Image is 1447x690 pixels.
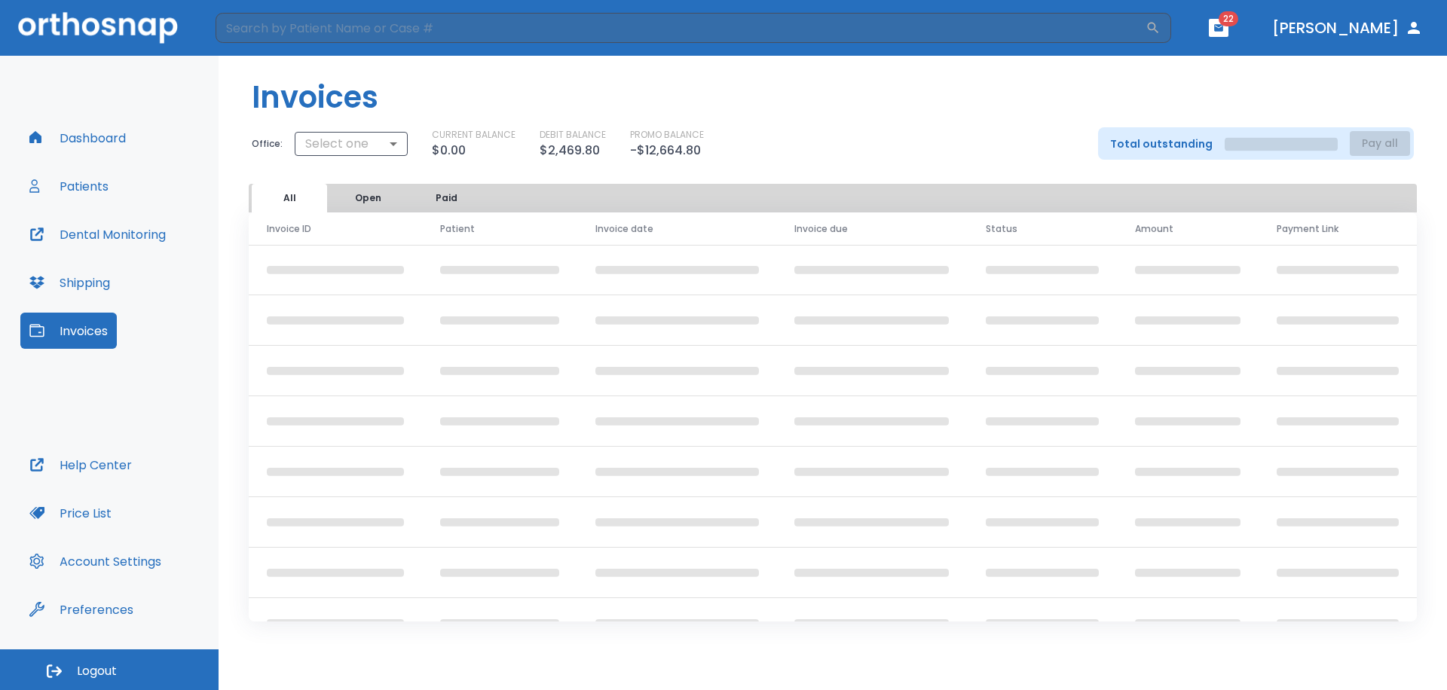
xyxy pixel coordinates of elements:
[630,128,704,142] p: PROMO BALANCE
[432,128,515,142] p: CURRENT BALANCE
[20,168,118,204] button: Patients
[267,222,311,236] span: Invoice ID
[20,264,119,301] button: Shipping
[540,128,606,142] p: DEBIT BALANCE
[20,313,117,349] button: Invoices
[595,222,653,236] span: Invoice date
[252,184,327,212] button: All
[540,142,600,160] p: $2,469.80
[20,591,142,627] button: Preferences
[330,184,405,212] button: Open
[216,13,1146,43] input: Search by Patient Name or Case #
[1135,222,1173,236] span: Amount
[20,495,121,531] button: Price List
[20,447,141,483] button: Help Center
[1277,222,1338,236] span: Payment Link
[432,142,466,160] p: $0.00
[1219,11,1238,26] span: 22
[408,184,484,212] button: Paid
[1266,14,1429,41] button: [PERSON_NAME]
[252,75,378,120] h1: Invoices
[252,137,283,151] p: Office:
[18,12,178,43] img: Orthosnap
[794,222,848,236] span: Invoice due
[77,663,117,679] span: Logout
[252,184,487,212] div: tabs
[986,222,1017,236] span: Status
[20,216,175,252] button: Dental Monitoring
[440,222,475,236] span: Patient
[630,142,701,160] p: -$12,664.80
[295,129,408,159] div: Select one
[20,543,170,579] button: Account Settings
[20,120,135,156] button: Dashboard
[1110,135,1213,153] p: Total outstanding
